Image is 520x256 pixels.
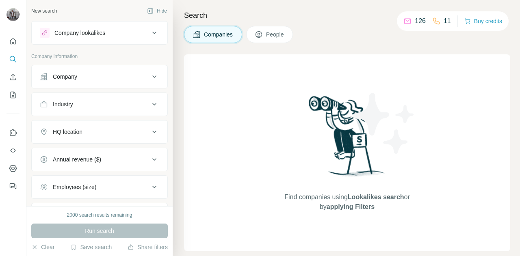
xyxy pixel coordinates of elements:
button: Company lookalikes [32,23,167,43]
button: Dashboard [6,161,19,176]
p: 126 [415,16,426,26]
button: HQ location [32,122,167,142]
div: New search [31,7,57,15]
button: Search [6,52,19,67]
div: Employees (size) [53,183,96,191]
img: Surfe Illustration - Woman searching with binoculars [305,94,390,184]
span: People [266,30,285,39]
div: Annual revenue ($) [53,155,101,163]
div: Company [53,73,77,81]
button: Annual revenue ($) [32,150,167,169]
button: Share filters [128,243,168,251]
button: Save search [70,243,112,251]
button: Use Surfe API [6,143,19,158]
h4: Search [184,10,510,21]
button: Company [32,67,167,86]
button: Employees (size) [32,177,167,197]
span: applying Filters [327,203,375,210]
span: Companies [204,30,234,39]
button: My lists [6,88,19,102]
img: Avatar [6,8,19,21]
div: Industry [53,100,73,108]
span: Find companies using or by [282,192,412,212]
button: Feedback [6,179,19,194]
span: Lookalikes search [348,194,404,200]
div: Company lookalikes [54,29,105,37]
p: 11 [444,16,451,26]
div: HQ location [53,128,82,136]
button: Use Surfe on LinkedIn [6,125,19,140]
button: Enrich CSV [6,70,19,84]
button: Quick start [6,34,19,49]
button: Industry [32,95,167,114]
button: Hide [141,5,173,17]
button: Technologies [32,205,167,224]
img: Surfe Illustration - Stars [347,87,420,160]
p: Company information [31,53,168,60]
button: Clear [31,243,54,251]
button: Buy credits [464,15,502,27]
div: 2000 search results remaining [67,211,132,219]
